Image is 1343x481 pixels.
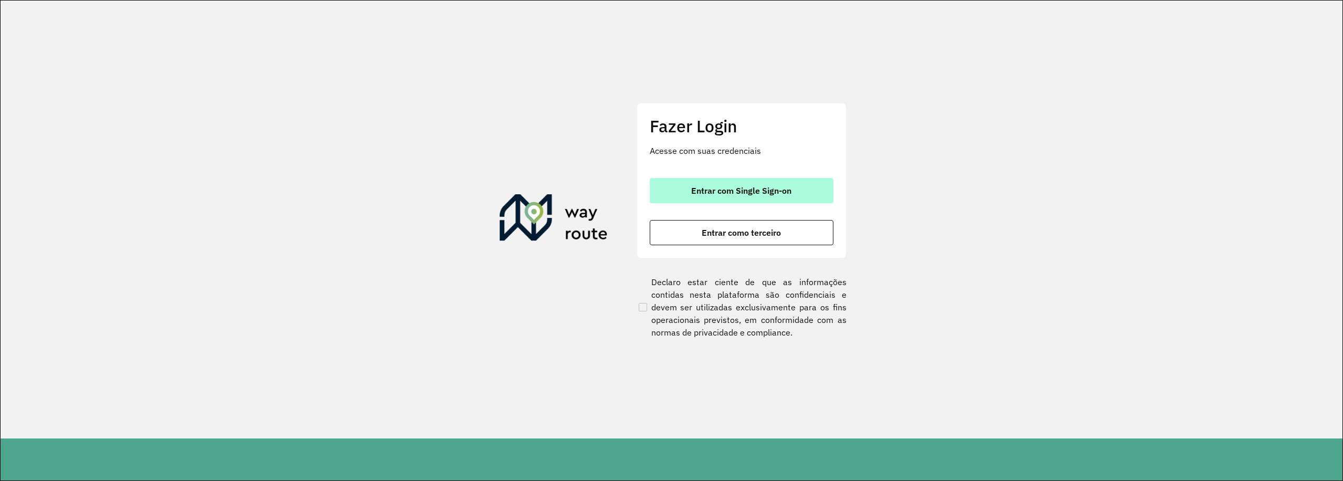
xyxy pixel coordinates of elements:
img: Roteirizador AmbevTech [500,194,608,245]
label: Declaro estar ciente de que as informações contidas nesta plataforma são confidenciais e devem se... [637,276,847,339]
span: Entrar com Single Sign-on [691,186,791,195]
button: button [650,220,833,245]
button: button [650,178,833,203]
h2: Fazer Login [650,116,833,136]
p: Acesse com suas credenciais [650,144,833,157]
span: Entrar como terceiro [702,228,781,237]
